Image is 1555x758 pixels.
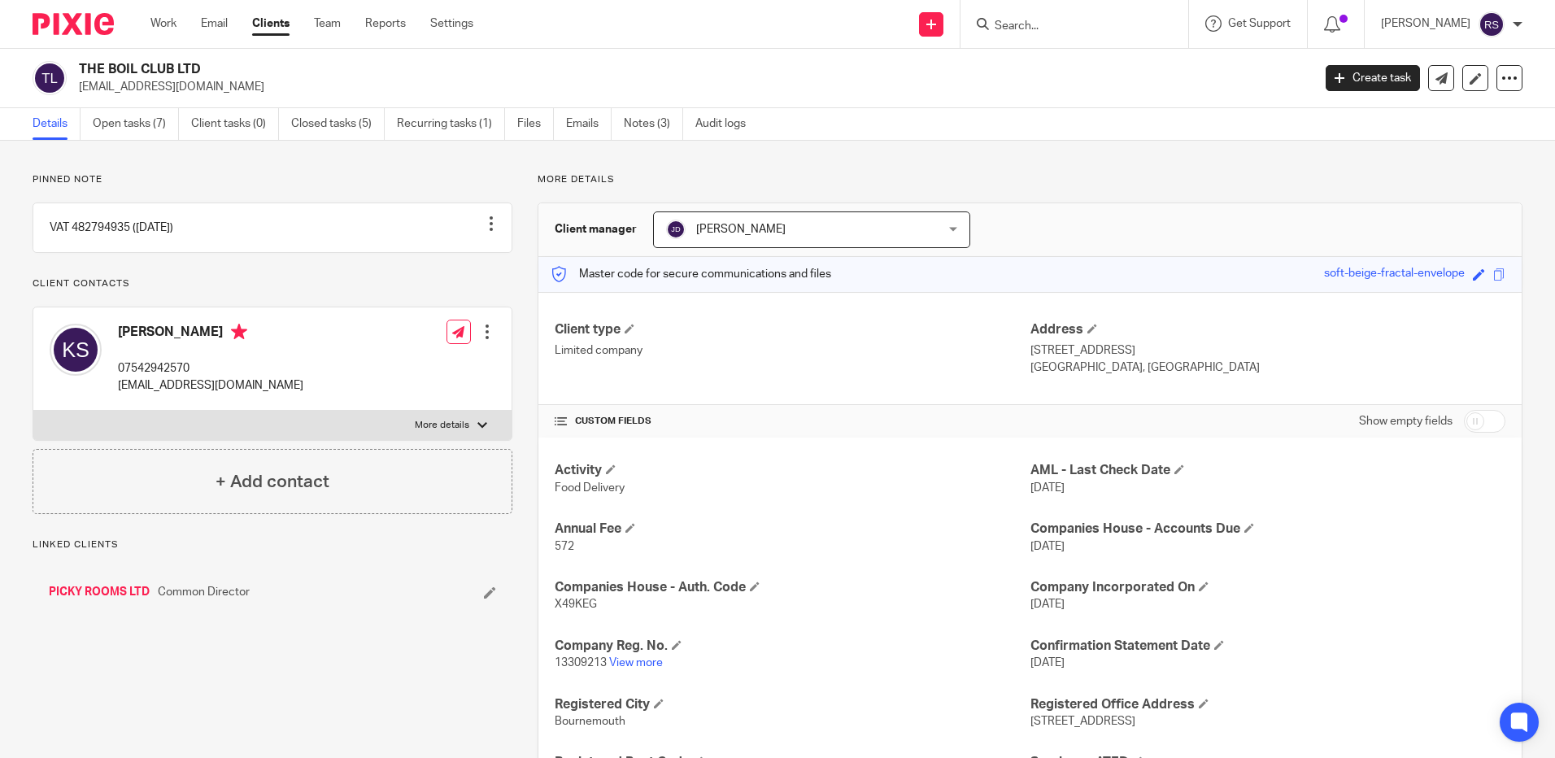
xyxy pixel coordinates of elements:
[624,108,683,140] a: Notes (3)
[551,266,831,282] p: Master code for secure communications and files
[1030,657,1065,669] span: [DATE]
[538,173,1522,186] p: More details
[566,108,612,140] a: Emails
[1324,265,1465,284] div: soft-beige-fractal-envelope
[33,108,81,140] a: Details
[33,13,114,35] img: Pixie
[1228,18,1291,29] span: Get Support
[555,321,1030,338] h4: Client type
[1030,321,1505,338] h4: Address
[1479,11,1505,37] img: svg%3E
[555,716,625,727] span: Bournemouth
[118,360,303,377] p: 07542942570
[1030,579,1505,596] h4: Company Incorporated On
[150,15,176,32] a: Work
[49,584,150,600] a: PICKY ROOMS LTD
[555,696,1030,713] h4: Registered City
[314,15,341,32] a: Team
[216,469,329,494] h4: + Add contact
[201,15,228,32] a: Email
[1359,413,1453,429] label: Show empty fields
[555,482,625,494] span: Food Delivery
[158,584,250,600] span: Common Director
[79,79,1301,95] p: [EMAIL_ADDRESS][DOMAIN_NAME]
[555,638,1030,655] h4: Company Reg. No.
[415,419,469,432] p: More details
[1030,638,1505,655] h4: Confirmation Statement Date
[555,342,1030,359] p: Limited company
[231,324,247,340] i: Primary
[118,377,303,394] p: [EMAIL_ADDRESS][DOMAIN_NAME]
[666,220,686,239] img: svg%3E
[555,221,637,237] h3: Client manager
[1030,716,1135,727] span: [STREET_ADDRESS]
[252,15,290,32] a: Clients
[1381,15,1470,32] p: [PERSON_NAME]
[365,15,406,32] a: Reports
[50,324,102,376] img: svg%3E
[33,61,67,95] img: svg%3E
[1030,599,1065,610] span: [DATE]
[555,521,1030,538] h4: Annual Fee
[33,538,512,551] p: Linked clients
[695,108,758,140] a: Audit logs
[1326,65,1420,91] a: Create task
[397,108,505,140] a: Recurring tasks (1)
[79,61,1056,78] h2: THE BOIL CLUB LTD
[993,20,1139,34] input: Search
[430,15,473,32] a: Settings
[555,657,607,669] span: 13309213
[291,108,385,140] a: Closed tasks (5)
[555,415,1030,428] h4: CUSTOM FIELDS
[33,277,512,290] p: Client contacts
[1030,696,1505,713] h4: Registered Office Address
[93,108,179,140] a: Open tasks (7)
[1030,482,1065,494] span: [DATE]
[517,108,554,140] a: Files
[555,541,574,552] span: 572
[1030,521,1505,538] h4: Companies House - Accounts Due
[555,462,1030,479] h4: Activity
[33,173,512,186] p: Pinned note
[1030,359,1505,376] p: [GEOGRAPHIC_DATA], [GEOGRAPHIC_DATA]
[609,657,663,669] a: View more
[118,324,303,344] h4: [PERSON_NAME]
[555,579,1030,596] h4: Companies House - Auth. Code
[191,108,279,140] a: Client tasks (0)
[1030,462,1505,479] h4: AML - Last Check Date
[696,224,786,235] span: [PERSON_NAME]
[555,599,597,610] span: X49KEG
[1030,541,1065,552] span: [DATE]
[1030,342,1505,359] p: [STREET_ADDRESS]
